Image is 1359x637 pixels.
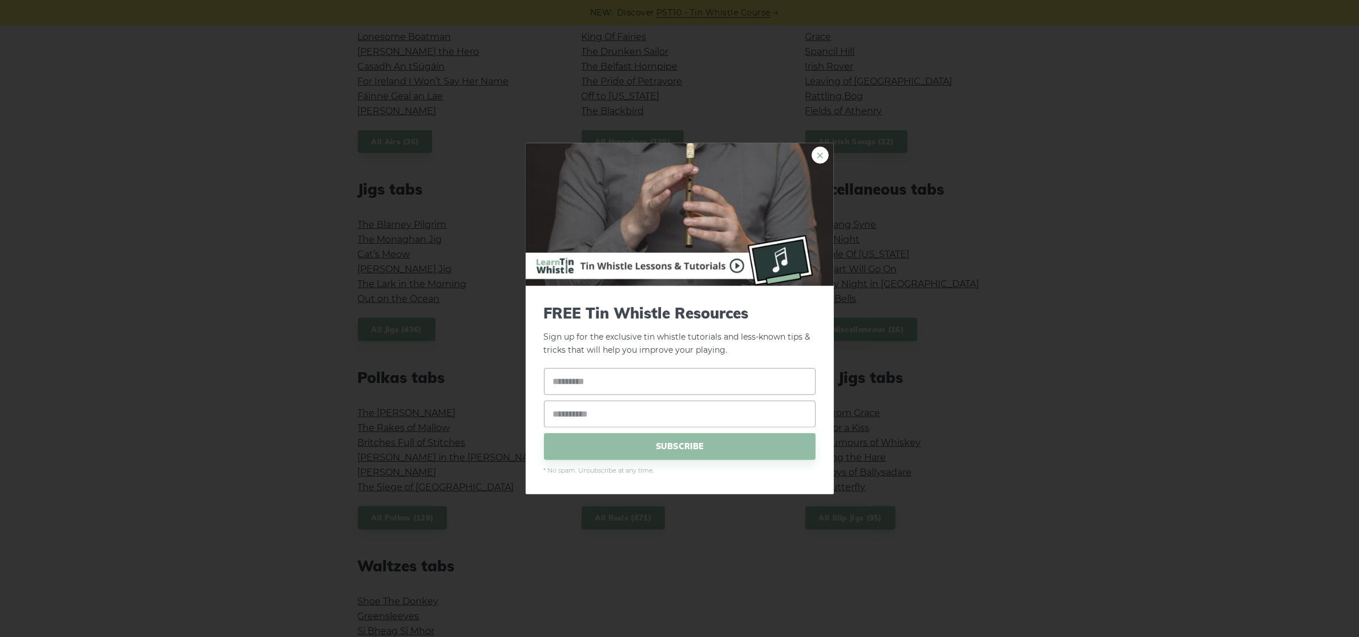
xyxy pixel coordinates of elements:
[544,465,816,475] span: * No spam. Unsubscribe at any time.
[544,304,816,357] p: Sign up for the exclusive tin whistle tutorials and less-known tips & tricks that will help you i...
[526,143,834,286] img: Tin Whistle Buying Guide Preview
[544,304,816,322] span: FREE Tin Whistle Resources
[812,147,829,164] a: ×
[544,433,816,459] span: SUBSCRIBE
